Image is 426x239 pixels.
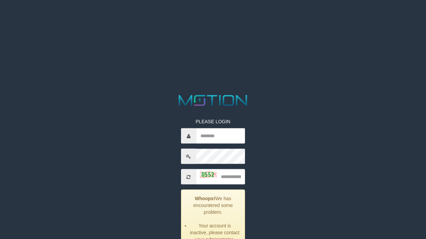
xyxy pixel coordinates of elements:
[195,196,215,201] strong: Whoops!
[181,118,245,125] p: PLEASE LOGIN
[176,93,250,108] img: MOTION_logo.png
[200,171,217,178] img: captcha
